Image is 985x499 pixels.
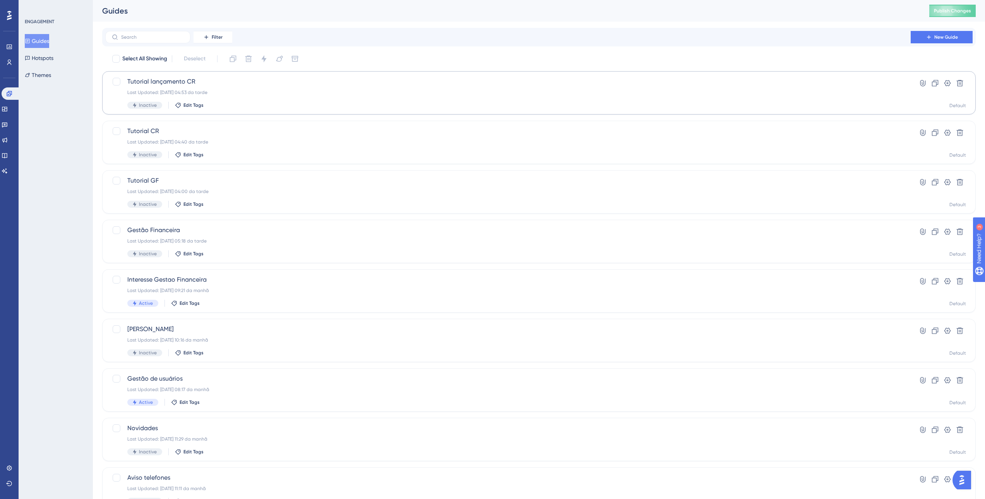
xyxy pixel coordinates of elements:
[127,386,889,393] div: Last Updated: [DATE] 08:17 da manhã
[25,19,54,25] div: ENGAGEMENT
[139,102,157,108] span: Inactive
[175,350,204,356] button: Edit Tags
[183,152,204,158] span: Edit Tags
[127,374,889,383] span: Gestão de usuários
[949,449,966,455] div: Default
[183,251,204,257] span: Edit Tags
[175,152,204,158] button: Edit Tags
[175,201,204,207] button: Edit Tags
[911,31,973,43] button: New Guide
[127,424,889,433] span: Novidades
[102,5,910,16] div: Guides
[934,34,958,40] span: New Guide
[127,287,889,294] div: Last Updated: [DATE] 09:21 da manhã
[127,188,889,195] div: Last Updated: [DATE] 04:00 da tarde
[183,201,204,207] span: Edit Tags
[127,337,889,343] div: Last Updated: [DATE] 10:16 da manhã
[949,103,966,109] div: Default
[127,436,889,442] div: Last Updated: [DATE] 11:29 da manhã
[949,301,966,307] div: Default
[127,89,889,96] div: Last Updated: [DATE] 04:53 da tarde
[127,77,889,86] span: Tutorial lançamento CR
[949,400,966,406] div: Default
[122,54,167,63] span: Select All Showing
[175,449,204,455] button: Edit Tags
[183,350,204,356] span: Edit Tags
[25,51,53,65] button: Hotspots
[171,300,200,306] button: Edit Tags
[934,8,971,14] span: Publish Changes
[949,350,966,356] div: Default
[127,485,889,492] div: Last Updated: [DATE] 11:11 da manhã
[929,5,976,17] button: Publish Changes
[139,251,157,257] span: Inactive
[139,399,153,405] span: Active
[949,202,966,208] div: Default
[194,31,232,43] button: Filter
[139,350,157,356] span: Inactive
[127,238,889,244] div: Last Updated: [DATE] 05:18 da tarde
[184,54,206,63] span: Deselect
[177,52,212,66] button: Deselect
[127,325,889,334] span: [PERSON_NAME]
[54,4,56,10] div: 3
[127,139,889,145] div: Last Updated: [DATE] 04:40 da tarde
[127,473,889,482] span: Aviso telefones
[180,300,200,306] span: Edit Tags
[952,468,976,492] iframe: UserGuiding AI Assistant Launcher
[139,449,157,455] span: Inactive
[139,300,153,306] span: Active
[25,34,49,48] button: Guides
[175,251,204,257] button: Edit Tags
[25,68,51,82] button: Themes
[949,251,966,257] div: Default
[127,126,889,136] span: Tutorial CR
[127,176,889,185] span: Tutorial GF
[183,449,204,455] span: Edit Tags
[212,34,223,40] span: Filter
[949,152,966,158] div: Default
[139,152,157,158] span: Inactive
[18,2,48,11] span: Need Help?
[127,226,889,235] span: Gestão Financeira
[127,275,889,284] span: Interesse Gestao Financeira
[139,201,157,207] span: Inactive
[175,102,204,108] button: Edit Tags
[121,34,184,40] input: Search
[171,399,200,405] button: Edit Tags
[183,102,204,108] span: Edit Tags
[180,399,200,405] span: Edit Tags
